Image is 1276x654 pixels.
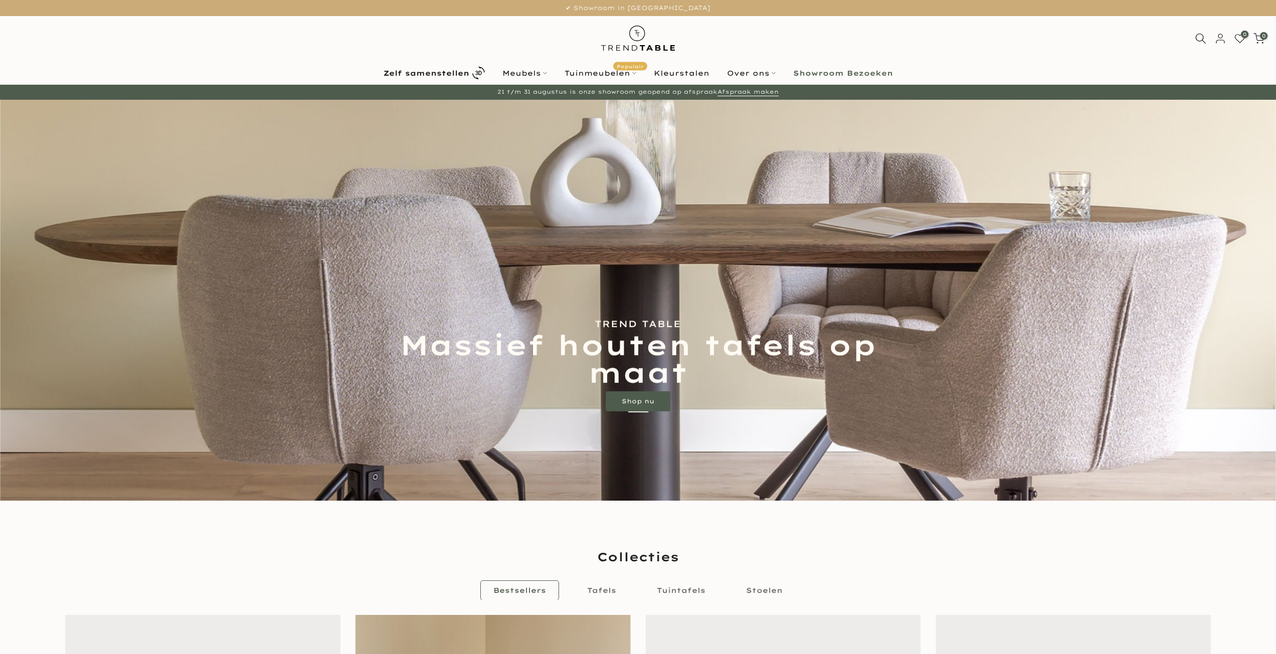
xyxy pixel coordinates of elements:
a: Zelf samenstellen [375,64,493,82]
span: 0 [1260,32,1267,40]
a: Kleurstalen [645,67,718,79]
a: Afspraak maken [717,88,779,96]
a: Tuintafels [644,580,718,600]
span: Bestsellers [493,586,546,595]
b: Zelf samenstellen [384,70,469,77]
a: 0 [1253,33,1264,44]
a: Tafels [574,580,629,600]
span: Stoelen [746,586,783,595]
a: Stoelen [733,580,796,600]
a: Bestsellers [480,580,559,600]
a: Shop nu [606,391,670,411]
a: Showroom Bezoeken [784,67,901,79]
p: ✔ Showroom in [GEOGRAPHIC_DATA] [13,3,1263,14]
span: Collecties [597,548,679,565]
span: Populair [613,62,647,70]
a: 0 [1234,33,1245,44]
a: Meubels [493,67,556,79]
span: Tuintafels [657,586,705,595]
span: Tafels [587,586,616,595]
img: trend-table [594,16,682,61]
b: Showroom Bezoeken [793,70,893,77]
a: Over ons [718,67,784,79]
a: TuinmeubelenPopulair [556,67,645,79]
span: 0 [1241,31,1248,38]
